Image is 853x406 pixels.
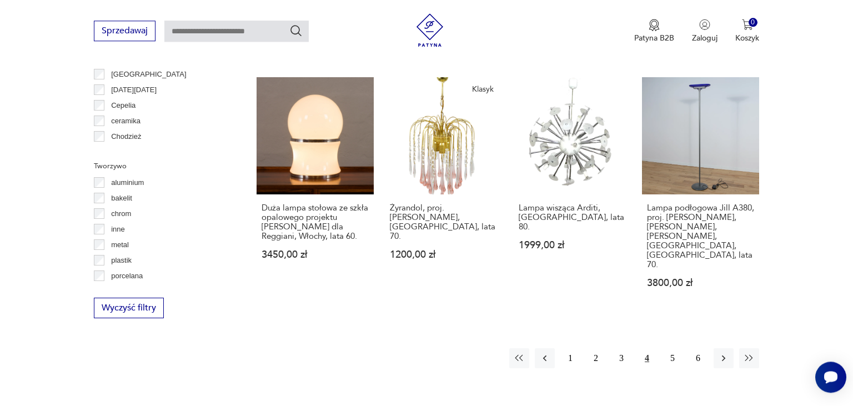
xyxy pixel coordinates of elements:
p: Tworzywo [94,160,230,172]
a: Lampa podłogowa Jill A380, proj. P. King, S. Miranda, G. Arnaldi, Arteluce, Włochy, lata 70.Lampa... [642,77,759,309]
button: 0Koszyk [735,19,759,43]
p: inne [111,223,125,235]
h3: Duża lampa stołowa ze szkła opalowego projektu [PERSON_NAME] dla Reggiani, Włochy, lata 60. [262,203,369,241]
button: 1 [560,348,580,368]
p: aluminium [111,177,144,189]
p: 1200,00 zł [390,250,497,259]
h3: Lampa podłogowa Jill A380, proj. [PERSON_NAME], [PERSON_NAME], [PERSON_NAME], [GEOGRAPHIC_DATA], ... [647,203,754,269]
img: Patyna - sklep z meblami i dekoracjami vintage [413,13,446,47]
p: plastik [111,254,132,267]
p: Koszyk [735,33,759,43]
h3: Żyrandol, proj. [PERSON_NAME], [GEOGRAPHIC_DATA], lata 70. [390,203,497,241]
p: Patyna B2B [634,33,674,43]
a: Lampa wisząca Arditi, Włochy, lata 80.Lampa wisząca Arditi, [GEOGRAPHIC_DATA], lata 80.1999,00 zł [514,77,631,309]
button: Patyna B2B [634,19,674,43]
p: [GEOGRAPHIC_DATA] [111,68,186,81]
img: Ikona koszyka [742,19,753,30]
p: bakelit [111,192,132,204]
button: 6 [688,348,708,368]
button: 5 [663,348,683,368]
button: 3 [611,348,631,368]
p: Zaloguj [692,33,717,43]
iframe: Smartsupp widget button [815,362,846,393]
p: metal [111,239,129,251]
p: porcelana [111,270,143,282]
p: 3450,00 zł [262,250,369,259]
a: KlasykŻyrandol, proj. P. Venini, Włochy, lata 70.Żyrandol, proj. [PERSON_NAME], [GEOGRAPHIC_DATA]... [385,77,502,309]
button: 4 [637,348,657,368]
p: chrom [111,208,131,220]
a: Ikona medaluPatyna B2B [634,19,674,43]
button: Sprzedawaj [94,21,155,41]
button: Szukaj [289,24,303,37]
button: Zaloguj [692,19,717,43]
p: 1999,00 zł [519,240,626,250]
p: porcelit [111,285,134,298]
a: Duża lampa stołowa ze szkła opalowego projektu Goffredo Reggiani dla Reggiani, Włochy, lata 60.Du... [257,77,374,309]
p: [DATE][DATE] [111,84,157,96]
p: ceramika [111,115,141,127]
button: Wyczyść filtry [94,298,164,318]
p: Cepelia [111,99,136,112]
div: 0 [749,18,758,27]
a: Sprzedawaj [94,28,155,36]
p: Chodzież [111,131,141,143]
p: Ćmielów [111,146,139,158]
img: Ikonka użytkownika [699,19,710,30]
h3: Lampa wisząca Arditi, [GEOGRAPHIC_DATA], lata 80. [519,203,626,232]
button: 2 [586,348,606,368]
p: 3800,00 zł [647,278,754,288]
img: Ikona medalu [649,19,660,31]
